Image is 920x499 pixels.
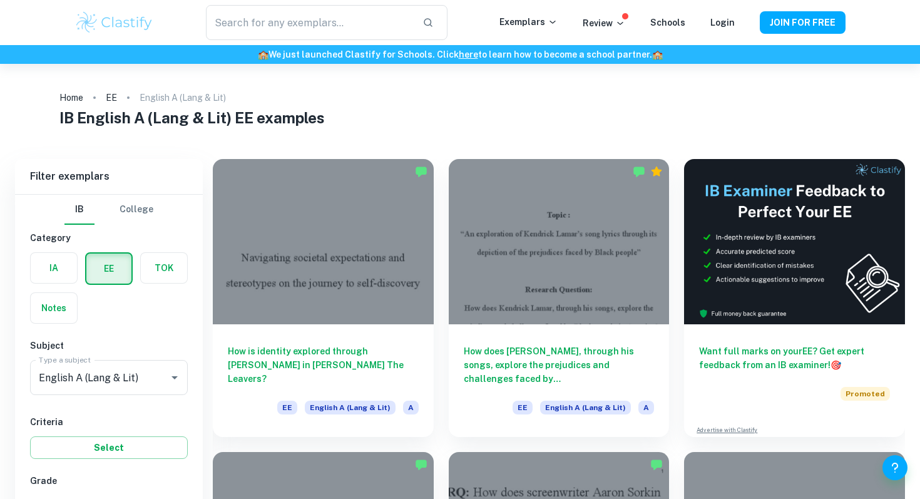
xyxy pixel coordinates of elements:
[31,293,77,323] button: Notes
[30,339,188,352] h6: Subject
[513,401,533,414] span: EE
[684,159,905,437] a: Want full marks on yourEE? Get expert feedback from an IB examiner!PromotedAdvertise with Clastify
[30,436,188,459] button: Select
[140,91,226,105] p: English A (Lang & Lit)
[882,455,907,480] button: Help and Feedback
[59,106,861,129] h1: IB English A (Lang & Lit) EE examples
[30,415,188,429] h6: Criteria
[464,344,655,386] h6: How does [PERSON_NAME], through his songs, explore the prejudices and challenges faced by [DEMOGR...
[86,254,131,284] button: EE
[633,165,645,178] img: Marked
[415,165,427,178] img: Marked
[699,344,890,372] h6: Want full marks on your EE ? Get expert feedback from an IB examiner!
[841,387,890,401] span: Promoted
[650,18,685,28] a: Schools
[499,15,558,29] p: Exemplars
[59,89,83,106] a: Home
[64,195,153,225] div: Filter type choice
[206,5,412,40] input: Search for any exemplars...
[258,49,268,59] span: 🏫
[39,354,91,365] label: Type a subject
[64,195,95,225] button: IB
[74,10,154,35] img: Clastify logo
[228,344,419,386] h6: How is identity explored through [PERSON_NAME] in [PERSON_NAME] The Leavers?
[141,253,187,283] button: TOK
[650,165,663,178] div: Premium
[120,195,153,225] button: College
[540,401,631,414] span: English A (Lang & Lit)
[449,159,670,437] a: How does [PERSON_NAME], through his songs, explore the prejudices and challenges faced by [DEMOGR...
[403,401,419,414] span: A
[277,401,297,414] span: EE
[831,360,841,370] span: 🎯
[166,369,183,386] button: Open
[305,401,396,414] span: English A (Lang & Lit)
[583,16,625,30] p: Review
[213,159,434,437] a: How is identity explored through [PERSON_NAME] in [PERSON_NAME] The Leavers?EEEnglish A (Lang & L...
[106,89,117,106] a: EE
[710,18,735,28] a: Login
[15,159,203,194] h6: Filter exemplars
[650,458,663,471] img: Marked
[760,11,846,34] button: JOIN FOR FREE
[459,49,478,59] a: here
[415,458,427,471] img: Marked
[30,231,188,245] h6: Category
[3,48,917,61] h6: We just launched Clastify for Schools. Click to learn how to become a school partner.
[652,49,663,59] span: 🏫
[30,474,188,488] h6: Grade
[697,426,757,435] a: Advertise with Clastify
[31,253,77,283] button: IA
[638,401,654,414] span: A
[684,159,905,324] img: Thumbnail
